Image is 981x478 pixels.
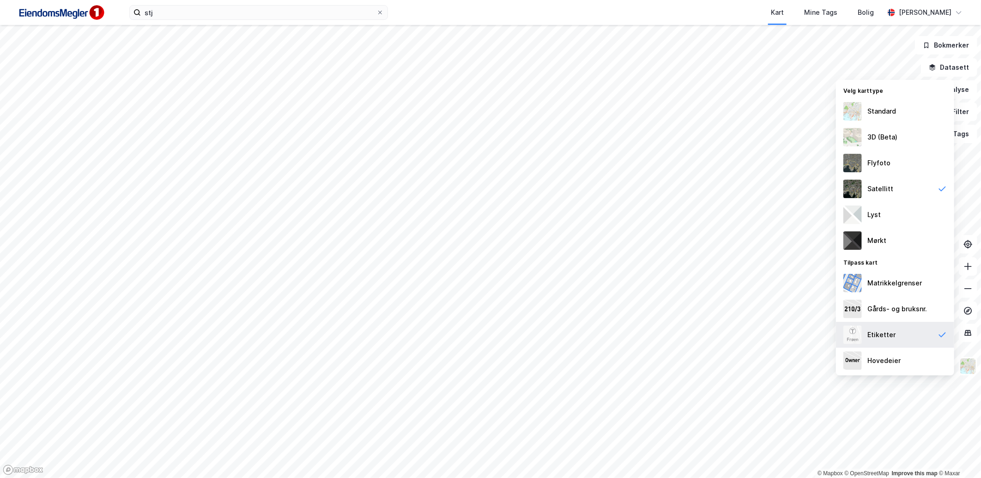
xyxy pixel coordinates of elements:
img: Z [843,102,862,121]
img: majorOwner.b5e170eddb5c04bfeeff.jpeg [843,351,862,370]
div: Tilpass kart [836,254,954,270]
img: Z [843,326,862,344]
iframe: Chat Widget [935,434,981,478]
div: Kart [771,7,784,18]
div: Lyst [867,209,881,220]
div: 3D (Beta) [867,132,897,143]
a: OpenStreetMap [845,470,890,477]
img: Z [843,154,862,172]
img: Z [959,357,977,375]
img: luj3wr1y2y3+OchiMxRmMxRlscgabnMEmZ7DJGWxyBpucwSZnsMkZbHIGm5zBJmewyRlscgabnMEmZ7DJGWxyBpucwSZnsMkZ... [843,206,862,224]
div: Standard [867,106,896,117]
a: Mapbox [817,470,843,477]
button: Tags [934,125,977,143]
div: [PERSON_NAME] [899,7,951,18]
img: F4PB6Px+NJ5v8B7XTbfpPpyloAAAAASUVORK5CYII= [15,2,107,23]
div: Flyfoto [867,157,890,169]
div: Kontrollprogram for chat [935,434,981,478]
div: Matrikkelgrenser [867,278,922,289]
img: 9k= [843,180,862,198]
div: Bolig [858,7,874,18]
button: Bokmerker [915,36,977,54]
img: Z [843,128,862,146]
input: Søk på adresse, matrikkel, gårdeiere, leietakere eller personer [141,6,376,19]
div: Gårds- og bruksnr. [867,303,927,315]
button: Filter [933,103,977,121]
a: Improve this map [892,470,938,477]
div: Hovedeier [867,355,901,366]
div: Etiketter [867,329,896,340]
img: cadastreKeys.547ab17ec502f5a4ef2b.jpeg [843,300,862,318]
div: Satellitt [867,183,893,194]
div: Mørkt [867,235,886,246]
img: cadastreBorders.cfe08de4b5ddd52a10de.jpeg [843,274,862,292]
button: Datasett [921,58,977,77]
a: Mapbox homepage [3,465,43,475]
div: Velg karttype [836,82,954,98]
div: Mine Tags [804,7,837,18]
img: nCdM7BzjoCAAAAAElFTkSuQmCC [843,231,862,250]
